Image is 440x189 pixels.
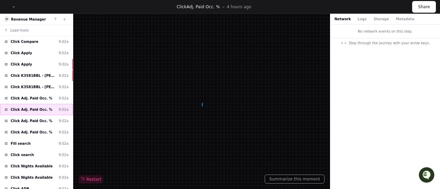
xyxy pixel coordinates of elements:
p: 4 hours ago [227,4,251,10]
div: We're available if you need us! [23,58,87,63]
div: No network events on this step. [330,25,440,38]
div: 9:02a [59,50,69,56]
button: Metadata [396,16,414,22]
a: Powered byPylon [48,72,83,77]
div: 9:02a [59,84,69,90]
button: Network [334,16,351,22]
span: Click Adj. Paid Occ. % [11,107,52,112]
button: Storage [374,16,389,22]
div: 9:02a [59,130,69,135]
a: Revenue Manager [11,17,46,21]
span: Click Apply [11,50,32,56]
div: 9:02a [59,73,69,78]
img: PlayerZero [7,7,21,21]
img: 1756235613930-3d25f9e4-fa56-45dd-b3ad-e072dfbd1548 [7,51,19,63]
button: Share [412,1,436,13]
div: 9:02a [59,152,69,157]
span: Step through the journey with your arrow keys. [349,40,430,46]
div: Welcome [7,27,125,38]
span: Click K3581BBL - [PERSON_NAME] Bay Serenity [11,84,56,90]
span: Fill search [11,141,31,146]
div: 9:02a [59,107,69,112]
span: Click Nights Available [11,164,53,169]
div: 9:02a [59,96,69,101]
span: Click [177,4,187,9]
span: Click Adj. Paid Occ. % [11,130,52,135]
span: Click K3581BBL - [PERSON_NAME] Bay Serenity [11,73,56,78]
div: 9:02a [59,39,69,44]
span: Pylon [68,72,83,77]
span: Click Adj. Paid Occ. % [11,96,52,101]
span: Restart [81,177,101,182]
button: Start new chat [117,53,125,61]
img: 4.svg [5,17,9,22]
div: Start new chat [23,51,113,58]
span: Adj. Paid Occ. % [187,4,220,9]
span: Click Apply [11,62,32,67]
span: Click Nights Available [11,175,53,180]
iframe: Open customer support [418,166,437,185]
div: 9:02a [59,141,69,146]
div: 9:02a [59,118,69,123]
span: Load more [10,28,29,33]
div: 9:02a [59,164,69,169]
div: 9:02a [59,175,69,180]
button: Summarize this moment [265,175,324,184]
button: Logs [358,16,367,22]
div: 9:02a [59,62,69,67]
span: Click Compare [11,39,38,44]
button: Restart [79,175,103,184]
span: Click Adj. Paid Occ. % [11,118,52,123]
span: Click search [11,152,34,157]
